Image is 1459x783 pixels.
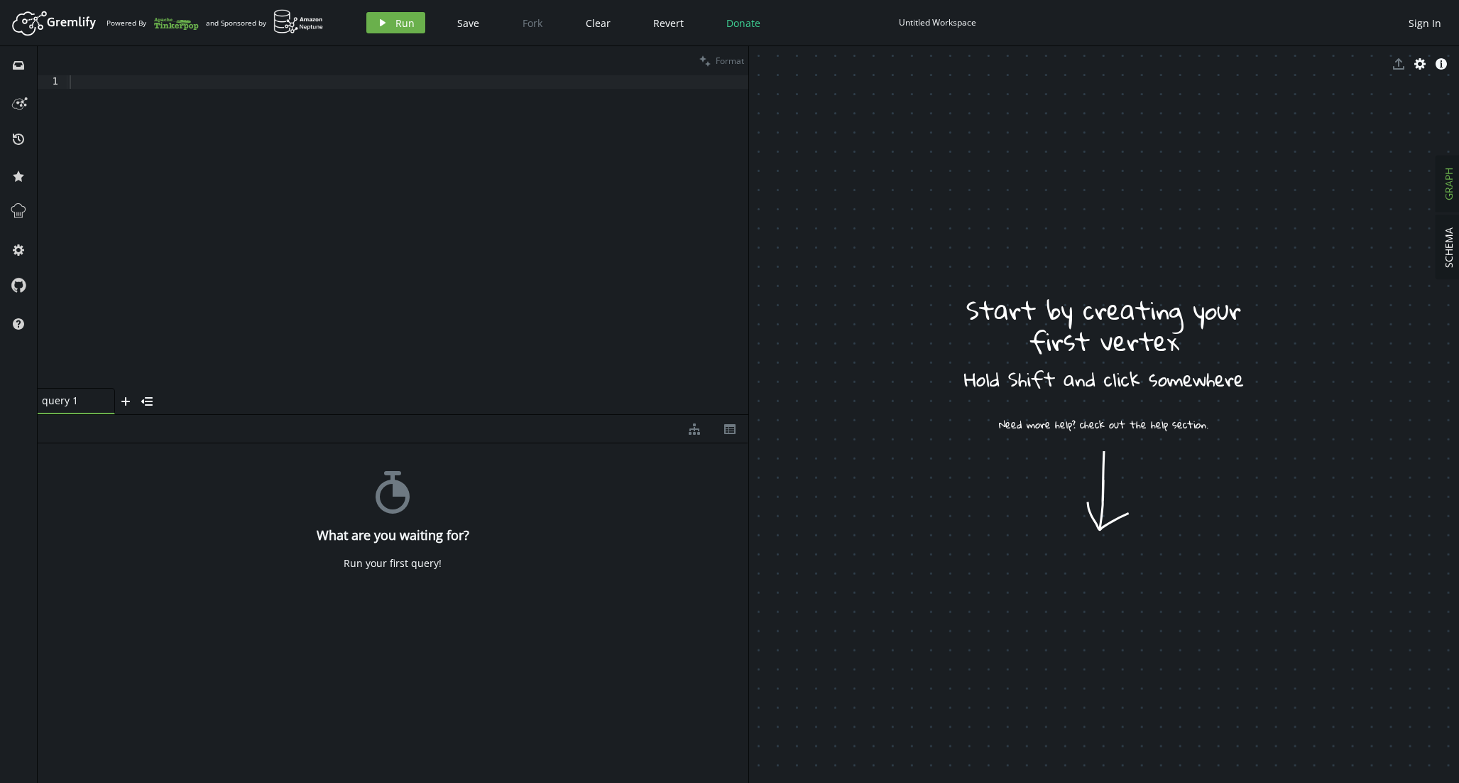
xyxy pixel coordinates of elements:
span: Fork [523,16,542,30]
button: Clear [575,12,621,33]
div: Untitled Workspace [899,17,976,28]
span: Revert [653,16,684,30]
span: GRAPH [1442,168,1455,200]
div: Run your first query! [344,557,442,570]
div: Powered By [106,11,199,36]
button: Format [695,46,748,75]
span: Format [716,55,744,67]
div: 1 [38,75,67,89]
button: Fork [511,12,554,33]
span: Clear [586,16,611,30]
span: Donate [726,16,760,30]
span: Run [395,16,415,30]
span: query 1 [42,394,99,407]
img: AWS Neptune [273,9,324,34]
button: Donate [716,12,771,33]
div: and Sponsored by [206,9,324,36]
button: Save [447,12,490,33]
button: Sign In [1401,12,1448,33]
span: SCHEMA [1442,227,1455,268]
span: Save [457,16,479,30]
span: Sign In [1409,16,1441,30]
h4: What are you waiting for? [317,528,469,543]
button: Run [366,12,425,33]
button: Revert [643,12,694,33]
